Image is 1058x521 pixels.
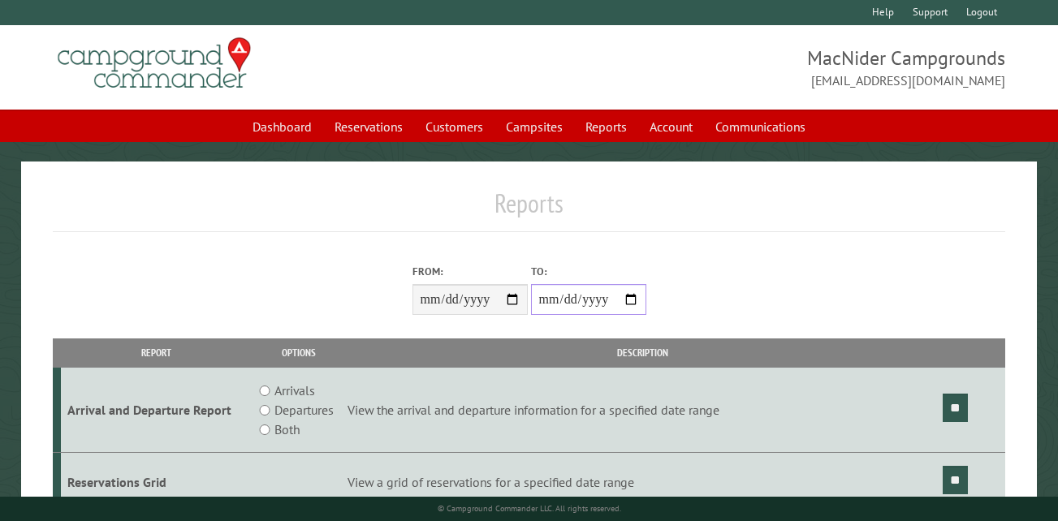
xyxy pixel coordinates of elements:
a: Customers [416,111,493,142]
label: To: [531,264,646,279]
label: From: [412,264,528,279]
td: Arrival and Departure Report [61,368,253,453]
th: Report [61,338,253,367]
small: © Campground Commander LLC. All rights reserved. [438,503,621,514]
a: Reservations [325,111,412,142]
h1: Reports [53,187,1005,232]
td: View a grid of reservations for a specified date range [345,453,940,512]
a: Account [640,111,702,142]
label: Arrivals [274,381,315,400]
label: Departures [274,400,334,420]
th: Description [345,338,940,367]
a: Dashboard [243,111,322,142]
img: Campground Commander [53,32,256,95]
a: Campsites [496,111,572,142]
a: Communications [706,111,815,142]
td: View the arrival and departure information for a specified date range [345,368,940,453]
span: MacNider Campgrounds [EMAIL_ADDRESS][DOMAIN_NAME] [529,45,1005,90]
a: Reports [576,111,637,142]
label: Both [274,420,300,439]
th: Options [253,338,345,367]
td: Reservations Grid [61,453,253,512]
